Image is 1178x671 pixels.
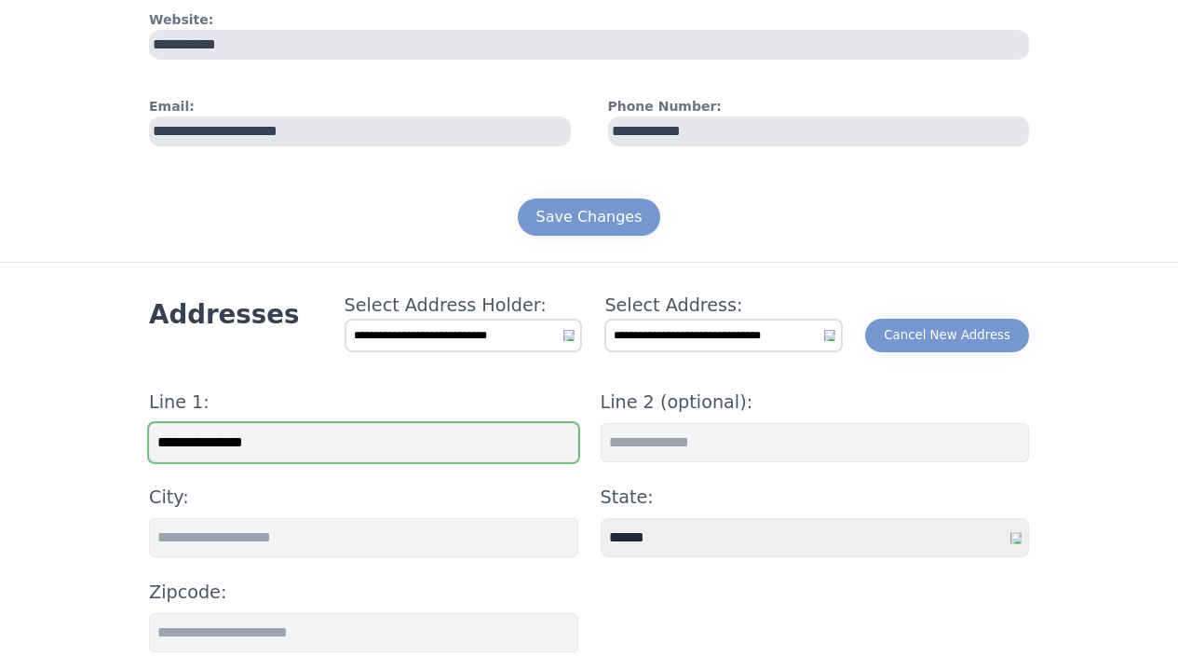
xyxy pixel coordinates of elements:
h4: Phone Number: [608,97,1030,116]
h4: Select Address: [604,293,843,319]
h4: Line 1: [149,390,578,416]
div: Cancel New Address [884,326,1010,345]
h4: Line 2 (optional): [601,390,1030,416]
h4: Email: [149,97,571,116]
h4: Website: [149,10,1029,30]
h4: State: [601,485,1030,511]
div: Save Changes [536,206,643,228]
h4: City: [149,485,578,511]
h3: Addresses [149,298,299,332]
h4: Select Address Holder: [345,293,583,319]
button: Save Changes [518,199,661,236]
h4: Zipcode: [149,580,578,606]
button: Cancel New Address [865,319,1029,352]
